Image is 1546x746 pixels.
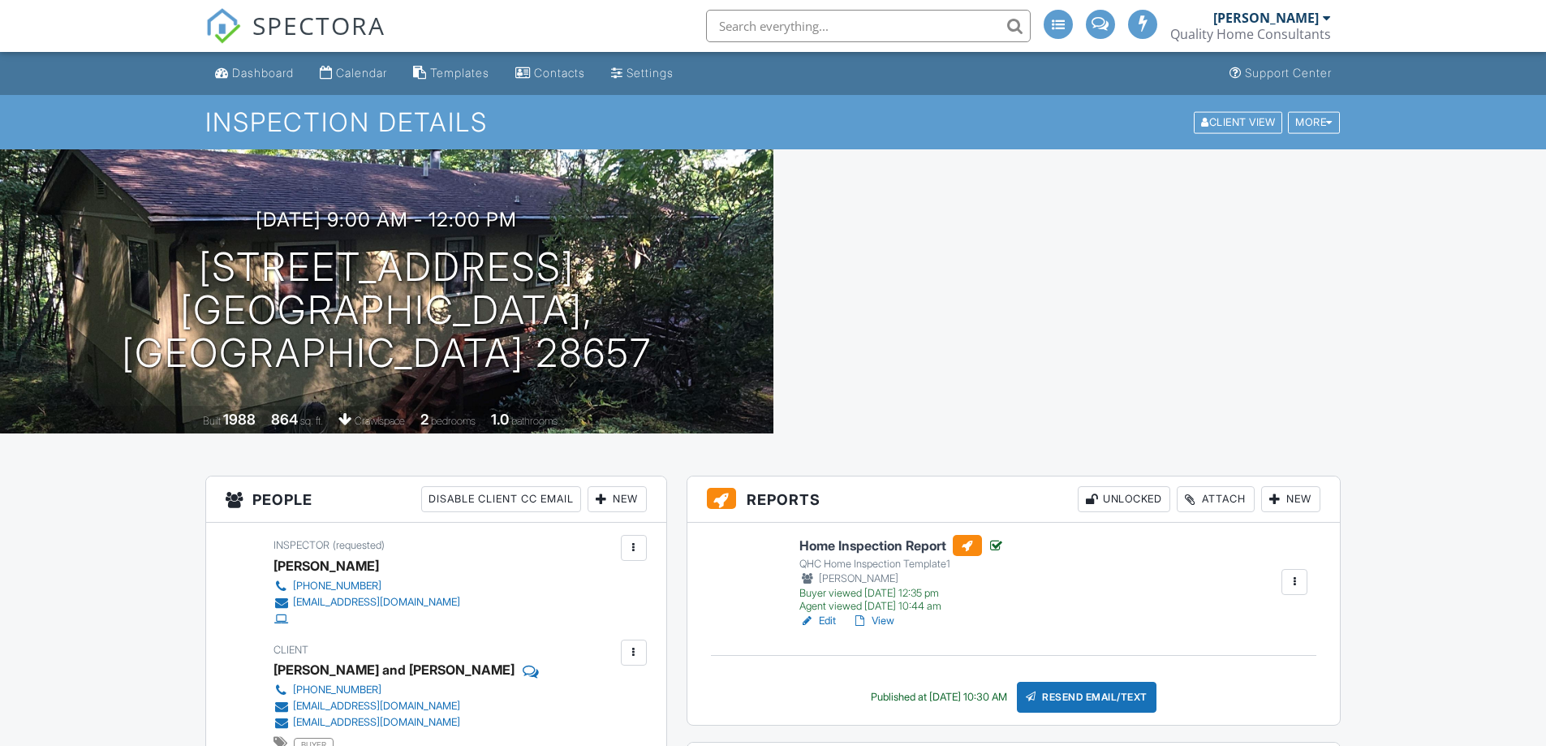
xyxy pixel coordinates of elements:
div: Resend Email/Text [1017,682,1156,713]
div: QHC Home Inspection Template1 [799,558,1005,571]
span: Built [203,415,221,427]
a: View [852,613,894,629]
div: New [588,486,647,512]
div: 1988 [223,411,256,428]
div: 2 [420,411,428,428]
div: [PERSON_NAME] [799,571,1005,587]
span: bathrooms [511,415,558,427]
div: 1.0 [491,411,509,428]
div: [EMAIL_ADDRESS][DOMAIN_NAME] [293,596,460,609]
span: Inspector [273,539,329,551]
div: Client View [1194,111,1282,133]
a: Home Inspection Report QHC Home Inspection Template1 [PERSON_NAME] Buyer viewed [DATE] 12:35 pm A... [799,535,1005,613]
div: Support Center [1245,66,1332,80]
div: [PERSON_NAME] [1213,10,1319,26]
div: [PERSON_NAME] [273,554,379,578]
div: [EMAIL_ADDRESS][DOMAIN_NAME] [293,716,460,729]
div: [PHONE_NUMBER] [293,580,381,593]
a: Dashboard [209,58,300,88]
a: Edit [799,613,836,629]
a: Support Center [1223,58,1338,88]
div: [PERSON_NAME] and [PERSON_NAME] [273,658,515,682]
div: Published at [DATE] 10:30 AM [871,691,1007,704]
div: 864 [271,411,298,428]
img: The Best Home Inspection Software - Spectora [205,8,241,44]
span: Client [273,644,308,656]
span: (requested) [333,539,385,551]
a: Settings [605,58,680,88]
div: Settings [627,66,674,80]
input: Search everything... [706,10,1031,42]
div: [PHONE_NUMBER] [293,683,381,696]
div: More [1288,111,1340,133]
div: Quality Home Consultants [1170,26,1331,42]
h1: Inspection Details [205,108,1341,136]
div: Dashboard [232,66,294,80]
a: Contacts [509,58,592,88]
a: Templates [407,58,496,88]
h3: Reports [687,476,1341,523]
a: Calendar [313,58,394,88]
div: Calendar [336,66,387,80]
span: SPECTORA [252,8,385,42]
h6: Home Inspection Report [799,535,1005,556]
div: Unlocked [1078,486,1170,512]
a: SPECTORA [205,22,385,56]
div: Templates [430,66,489,80]
div: New [1261,486,1320,512]
span: crawlspace [355,415,405,427]
a: Client View [1192,115,1286,127]
div: Disable Client CC Email [421,486,581,512]
span: sq. ft. [300,415,323,427]
h3: [DATE] 9:00 am - 12:00 pm [256,209,517,231]
div: Attach [1177,486,1255,512]
div: Contacts [534,66,585,80]
div: Buyer viewed [DATE] 12:35 pm [799,587,1005,600]
a: [PHONE_NUMBER] [273,578,460,594]
span: bedrooms [431,415,476,427]
div: [EMAIL_ADDRESS][DOMAIN_NAME] [293,700,460,713]
a: [PHONE_NUMBER] [273,682,530,698]
h1: [STREET_ADDRESS] [GEOGRAPHIC_DATA], [GEOGRAPHIC_DATA] 28657 [26,246,747,374]
a: [EMAIL_ADDRESS][DOMAIN_NAME] [273,698,530,714]
a: [EMAIL_ADDRESS][DOMAIN_NAME] [273,714,530,731]
div: Agent viewed [DATE] 10:44 am [799,600,1005,613]
a: [EMAIL_ADDRESS][DOMAIN_NAME] [273,594,460,610]
h3: People [206,476,666,523]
